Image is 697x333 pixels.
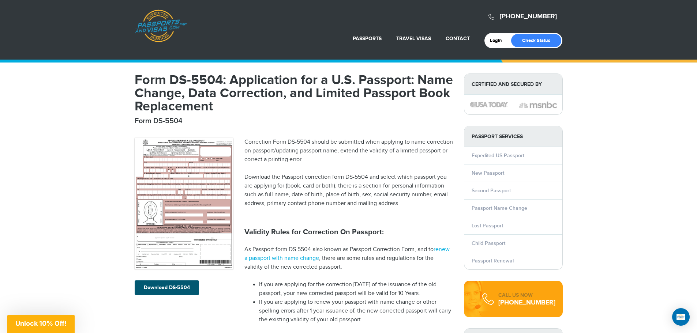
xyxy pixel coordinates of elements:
[135,117,453,125] h2: Form DS-5504
[519,101,557,109] img: image description
[244,246,450,262] a: renew a passport with name change
[244,228,384,236] strong: Validity Rules for Correction On Passport:
[464,74,562,95] strong: Certified and Secured by
[472,258,514,264] a: Passport Renewal
[672,308,690,326] div: Open Intercom Messenger
[472,152,524,159] a: Expedited US Passport
[472,223,503,229] a: Lost Passport
[259,280,453,298] li: If you are applying for the correction [DATE] of the issuance of the old passport, your new corre...
[259,298,453,324] li: If you are applying to renew your passport with name change or other spelling errors after 1 year...
[464,126,562,147] strong: PASSPORT SERVICES
[353,35,382,42] a: Passports
[244,173,453,208] p: Download the Passport correction form DS-5504 and select which passport you are applying for (boo...
[470,102,508,107] img: image description
[396,35,431,42] a: Travel Visas
[135,138,233,269] img: DS-5504
[244,245,453,272] p: As Passport form DS 5504 also known as Passport Correction Form, and to , there are some rules an...
[498,299,555,306] div: [PHONE_NUMBER]
[472,240,505,246] a: Child Passport
[244,138,453,164] p: Correction Form DS-5504 should be submitted when applying to name correction on passport/updating...
[511,34,561,47] a: Check Status
[500,12,557,20] a: [PHONE_NUMBER]
[135,73,453,113] h1: Form DS-5504: Application for a U.S. Passport: Name Change, Data Correction, and Limited Passport...
[15,319,67,327] span: Unlock 10% Off!
[498,292,555,299] div: CALL US NOW
[446,35,470,42] a: Contact
[472,205,527,211] a: Passport Name Change
[490,38,507,43] a: Login
[135,280,199,295] a: Download DS-5504
[244,217,453,224] iframe: Customer reviews powered by Trustpilot
[472,188,511,194] a: Second Passport
[7,315,75,333] div: Unlock 10% Off!
[472,170,504,176] a: New Passport
[135,10,187,42] a: Passports & [DOMAIN_NAME]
